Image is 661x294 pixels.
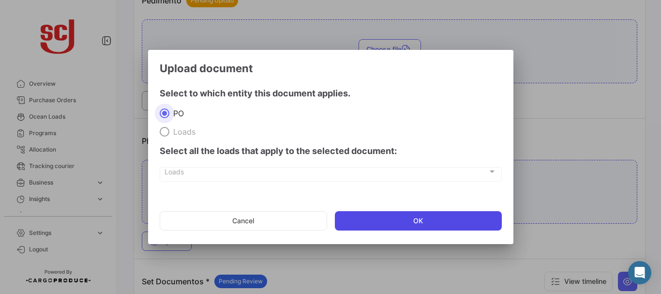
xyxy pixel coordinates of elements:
[160,211,328,231] button: Cancel
[335,211,502,231] button: OK
[628,261,651,284] div: Open Intercom Messenger
[160,62,502,75] h3: Upload document
[160,87,502,100] h4: Select to which entity this document applies.
[169,127,195,137] span: Loads
[165,170,488,178] span: Loads
[169,108,184,118] span: PO
[160,144,502,158] h4: Select all the loads that apply to the selected document:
